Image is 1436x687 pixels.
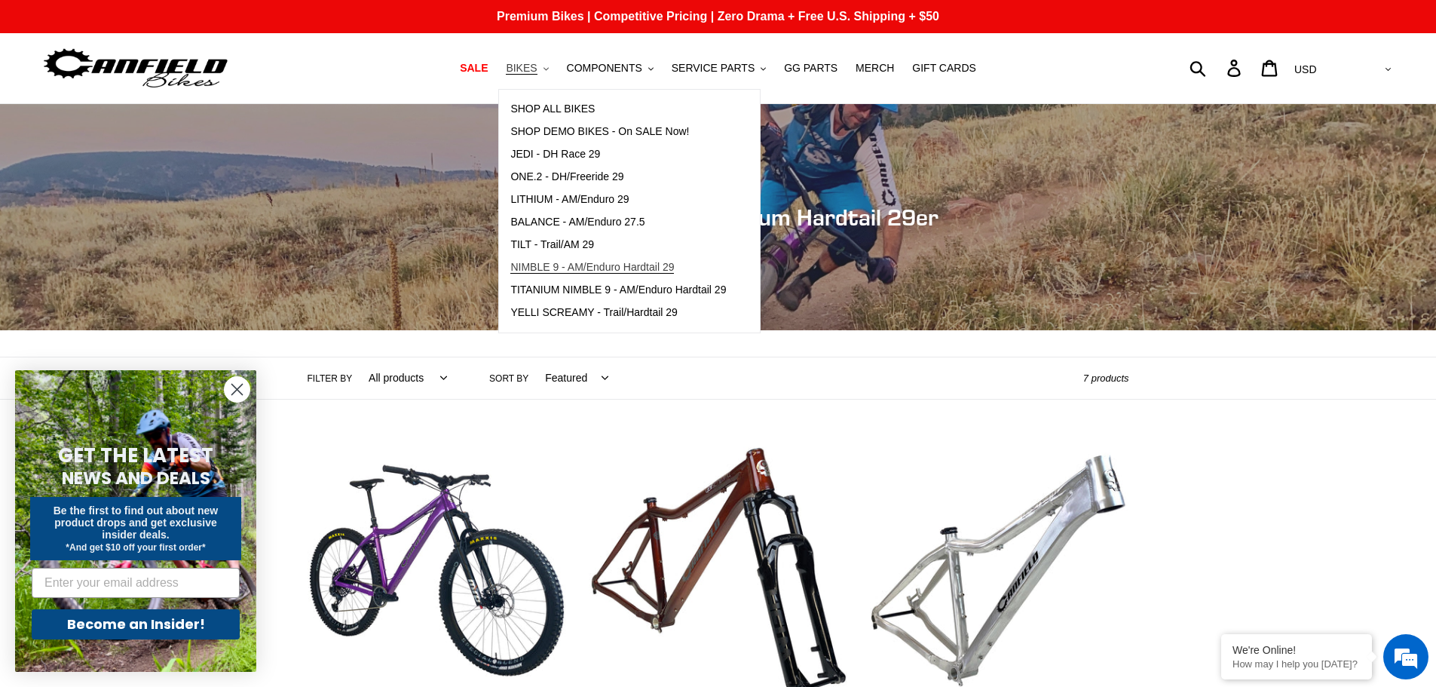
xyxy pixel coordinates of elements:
span: GIFT CARDS [912,62,976,75]
div: Minimize live chat window [247,8,283,44]
a: GG PARTS [776,58,845,78]
a: SHOP ALL BIKES [499,98,737,121]
a: BALANCE - AM/Enduro 27.5 [499,211,737,234]
a: ONE.2 - DH/Freeride 29 [499,166,737,189]
label: Sort by [489,372,528,385]
span: We're online! [87,190,208,342]
a: YELLI SCREAMY - Trail/Hardtail 29 [499,302,737,324]
span: YELLI SCREAMY - Aluminum Hardtail 29er [498,204,938,231]
span: YELLI SCREAMY - Trail/Hardtail 29 [510,306,678,319]
label: Filter by [308,372,353,385]
a: SALE [452,58,495,78]
a: GIFT CARDS [905,58,984,78]
span: Be the first to find out about new product drops and get exclusive insider deals. [54,505,219,541]
span: SALE [460,62,488,75]
a: NIMBLE 9 - AM/Enduro Hardtail 29 [499,256,737,279]
span: BALANCE - AM/Enduro 27.5 [510,216,645,228]
span: GET THE LATEST [58,442,213,469]
span: 7 products [1083,373,1129,384]
a: JEDI - DH Race 29 [499,143,737,166]
p: How may I help you today? [1232,658,1361,670]
span: ONE.2 - DH/Freeride 29 [510,170,623,183]
div: Navigation go back [17,83,39,106]
span: LITHIUM - AM/Enduro 29 [510,193,629,206]
a: MERCH [848,58,902,78]
span: SERVICE PARTS [672,62,755,75]
textarea: Type your message and hit 'Enter' [8,412,287,465]
button: Close dialog [224,376,250,403]
span: TITANIUM NIMBLE 9 - AM/Enduro Hardtail 29 [510,284,726,296]
input: Search [1198,51,1236,84]
button: SERVICE PARTS [664,58,773,78]
div: We're Online! [1232,644,1361,656]
img: Canfield Bikes [41,44,230,92]
img: d_696896380_company_1647369064580_696896380 [48,75,86,113]
span: SHOP DEMO BIKES - On SALE Now! [510,125,689,138]
span: MERCH [856,62,894,75]
span: NIMBLE 9 - AM/Enduro Hardtail 29 [510,261,674,274]
span: NEWS AND DEALS [62,466,210,490]
span: COMPONENTS [567,62,642,75]
button: Become an Insider! [32,609,240,639]
span: JEDI - DH Race 29 [510,148,600,161]
span: SHOP ALL BIKES [510,103,595,115]
span: *And get $10 off your first order* [66,542,205,553]
a: TILT - Trail/AM 29 [499,234,737,256]
a: LITHIUM - AM/Enduro 29 [499,189,737,211]
div: Chat with us now [101,84,276,104]
span: GG PARTS [784,62,837,75]
button: COMPONENTS [559,58,661,78]
a: TITANIUM NIMBLE 9 - AM/Enduro Hardtail 29 [499,279,737,302]
button: BIKES [498,58,556,78]
a: SHOP DEMO BIKES - On SALE Now! [499,121,737,143]
input: Enter your email address [32,568,240,598]
span: TILT - Trail/AM 29 [510,238,594,251]
span: BIKES [506,62,537,75]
